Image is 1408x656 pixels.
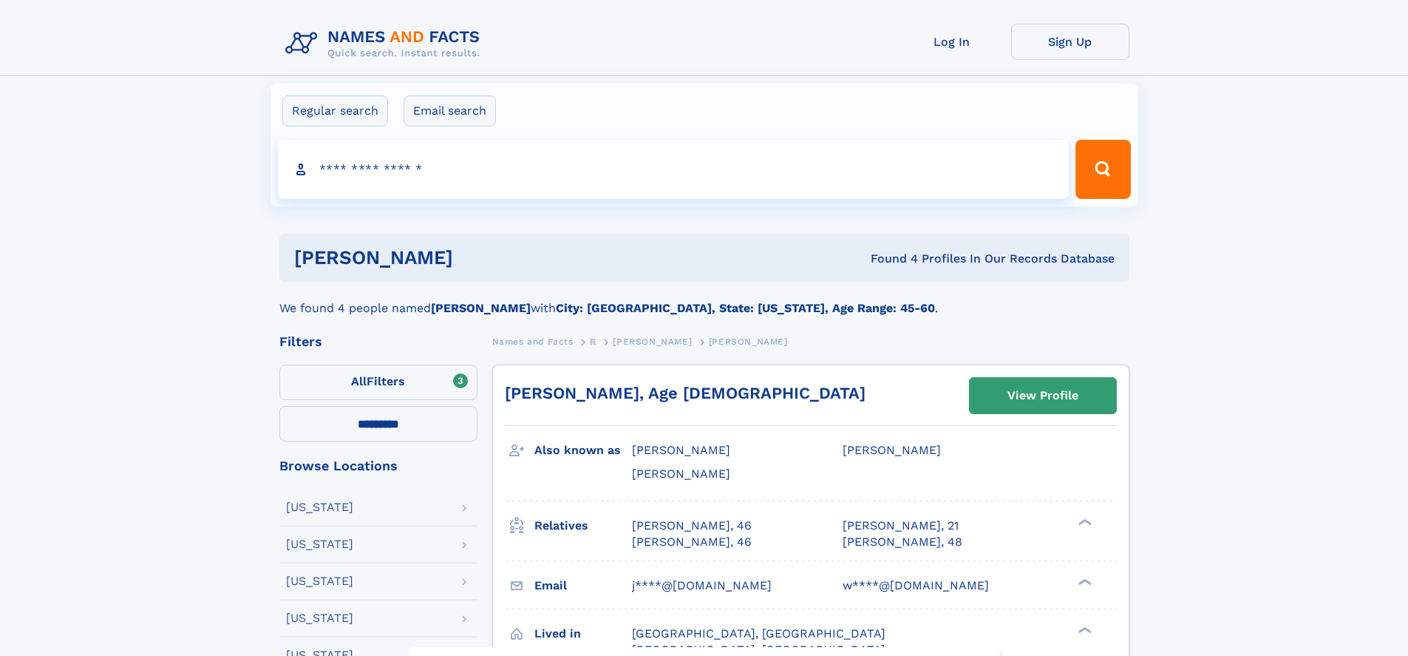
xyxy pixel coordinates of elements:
a: [PERSON_NAME], 46 [632,518,752,534]
a: [PERSON_NAME], 46 [632,534,752,550]
div: Browse Locations [279,459,477,473]
div: Found 4 Profiles In Our Records Database [662,251,1115,267]
a: [PERSON_NAME] [613,332,692,351]
a: [PERSON_NAME], Age [DEMOGRAPHIC_DATA] [505,384,865,402]
span: R [590,337,596,347]
div: ❯ [1075,625,1092,635]
a: R [590,332,596,351]
span: [PERSON_NAME] [843,443,941,457]
a: Sign Up [1011,24,1129,60]
a: Names and Facts [492,332,574,351]
div: ❯ [1075,577,1092,586]
button: Search Button [1075,140,1130,199]
input: search input [278,140,1069,199]
span: All [351,374,367,388]
span: [PERSON_NAME] [613,337,692,347]
h3: Email [534,573,632,598]
span: [PERSON_NAME] [632,467,730,481]
div: Filters [279,335,477,348]
label: Filters [279,365,477,400]
h1: [PERSON_NAME] [294,248,662,267]
b: [PERSON_NAME] [431,301,531,315]
h3: Lived in [534,621,632,646]
div: ❯ [1075,517,1092,527]
img: Logo Names and Facts [279,24,492,64]
div: [US_STATE] [286,575,353,587]
label: Email search [404,95,496,126]
h3: Relatives [534,513,632,538]
a: View Profile [970,378,1116,413]
b: City: [GEOGRAPHIC_DATA], State: [US_STATE], Age Range: 45-60 [556,301,935,315]
div: [US_STATE] [286,501,353,513]
div: View Profile [1007,379,1078,413]
div: We found 4 people named with . [279,282,1129,317]
span: [PERSON_NAME] [632,443,730,457]
a: [PERSON_NAME], 48 [843,534,962,550]
a: Log In [893,24,1011,60]
a: [PERSON_NAME], 21 [843,518,959,534]
h3: Also known as [534,438,632,463]
span: [PERSON_NAME] [709,337,788,347]
label: Regular search [282,95,388,126]
div: [US_STATE] [286,538,353,550]
div: [US_STATE] [286,612,353,624]
span: [GEOGRAPHIC_DATA], [GEOGRAPHIC_DATA] [632,626,885,640]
